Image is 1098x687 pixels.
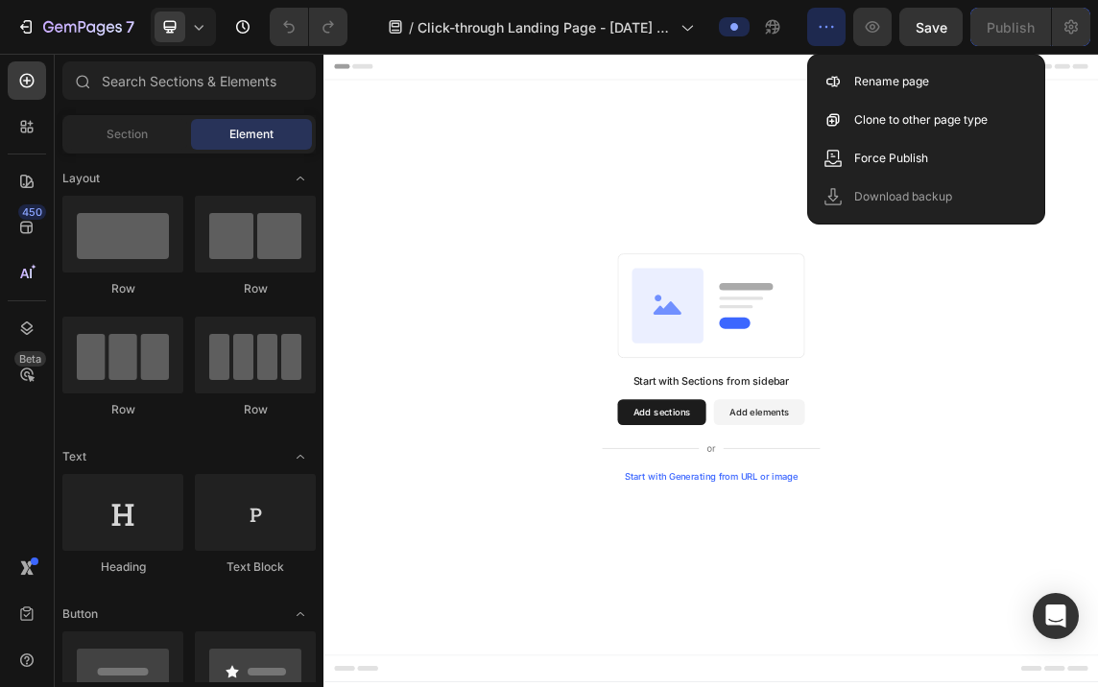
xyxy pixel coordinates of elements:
div: Start with Generating from URL or image [447,622,705,637]
button: Publish [970,8,1051,46]
button: Add sections [437,514,568,553]
div: Row [195,401,316,418]
span: Click-through Landing Page - [DATE] 20:07:14 [418,17,673,37]
iframe: Design area [323,54,1098,687]
span: / [409,17,414,37]
span: Toggle open [285,441,316,472]
p: Force Publish [854,149,928,168]
div: Open Intercom Messenger [1033,593,1079,639]
span: Toggle open [285,599,316,629]
div: Start with Sections from sidebar [460,476,692,499]
span: Button [62,605,98,623]
input: Search Sections & Elements [62,61,316,100]
div: Row [62,280,183,297]
button: Save [899,8,963,46]
p: Rename page [854,72,929,91]
div: 450 [18,204,46,220]
span: Section [107,126,148,143]
button: 7 [8,8,143,46]
span: Toggle open [285,163,316,194]
span: Text [62,448,86,465]
div: Publish [987,17,1035,37]
p: Clone to other page type [854,110,988,130]
span: Element [229,126,274,143]
button: Add elements [580,514,715,553]
span: Layout [62,170,100,187]
div: Heading [62,558,183,576]
p: 7 [126,15,134,38]
p: Download backup [854,187,952,206]
div: Text Block [195,558,316,576]
div: Row [62,401,183,418]
div: Undo/Redo [270,8,347,46]
div: Beta [14,351,46,367]
div: Row [195,280,316,297]
span: Save [916,19,947,36]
